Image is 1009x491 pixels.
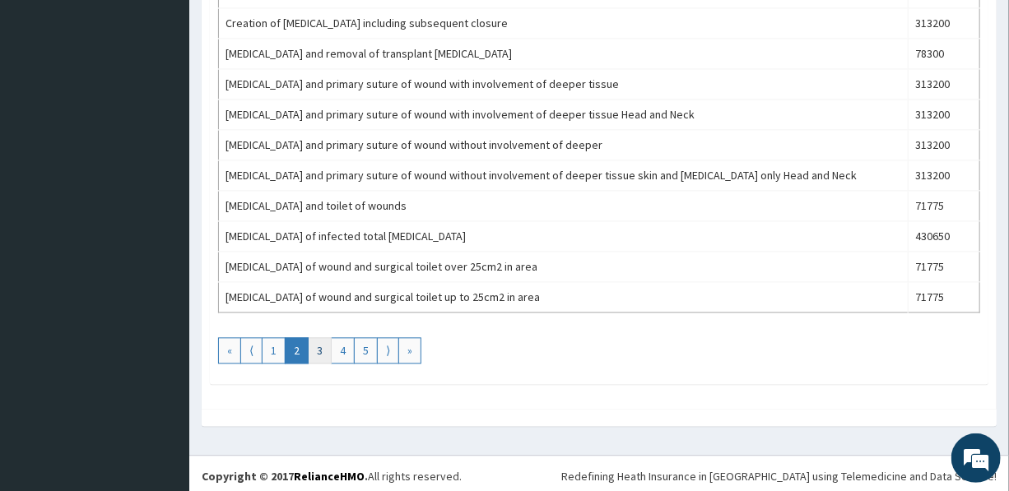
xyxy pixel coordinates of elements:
div: Minimize live chat window [270,8,309,48]
td: [MEDICAL_DATA] and primary suture of wound with involvement of deeper tissue [219,69,909,100]
td: Creation of [MEDICAL_DATA] including subsequent closure [219,8,909,39]
td: 313200 [909,130,980,160]
a: RelianceHMO [294,469,365,484]
img: d_794563401_company_1708531726252_794563401 [30,82,67,123]
td: [MEDICAL_DATA] and toilet of wounds [219,191,909,221]
a: Go to page number 2 [285,337,309,364]
td: 78300 [909,39,980,69]
td: [MEDICAL_DATA] and primary suture of wound without involvement of deeper tissue skin and [MEDICAL... [219,160,909,191]
a: Go to previous page [240,337,263,364]
td: [MEDICAL_DATA] of infected total [MEDICAL_DATA] [219,221,909,252]
span: We're online! [95,143,227,309]
td: 71775 [909,252,980,282]
a: Go to last page [398,337,421,364]
textarea: Type your message and hit 'Enter' [8,321,314,378]
td: [MEDICAL_DATA] and primary suture of wound with involvement of deeper tissue Head and Neck [219,100,909,130]
div: Chat with us now [86,92,277,113]
a: Go to next page [377,337,399,364]
td: 313200 [909,160,980,191]
td: 313200 [909,8,980,39]
td: 71775 [909,282,980,313]
td: 430650 [909,221,980,252]
a: Go to page number 1 [262,337,286,364]
td: [MEDICAL_DATA] and primary suture of wound without involvement of deeper [219,130,909,160]
a: Go to page number 5 [354,337,378,364]
a: Go to first page [218,337,241,364]
td: [MEDICAL_DATA] and removal of transplant [MEDICAL_DATA] [219,39,909,69]
td: [MEDICAL_DATA] of wound and surgical toilet up to 25cm2 in area [219,282,909,313]
div: Redefining Heath Insurance in [GEOGRAPHIC_DATA] using Telemedicine and Data Science! [561,468,997,484]
td: [MEDICAL_DATA] of wound and surgical toilet over 25cm2 in area [219,252,909,282]
td: 313200 [909,100,980,130]
td: 313200 [909,69,980,100]
strong: Copyright © 2017 . [202,469,368,484]
a: Go to page number 4 [331,337,355,364]
td: 71775 [909,191,980,221]
a: Go to page number 3 [308,337,332,364]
